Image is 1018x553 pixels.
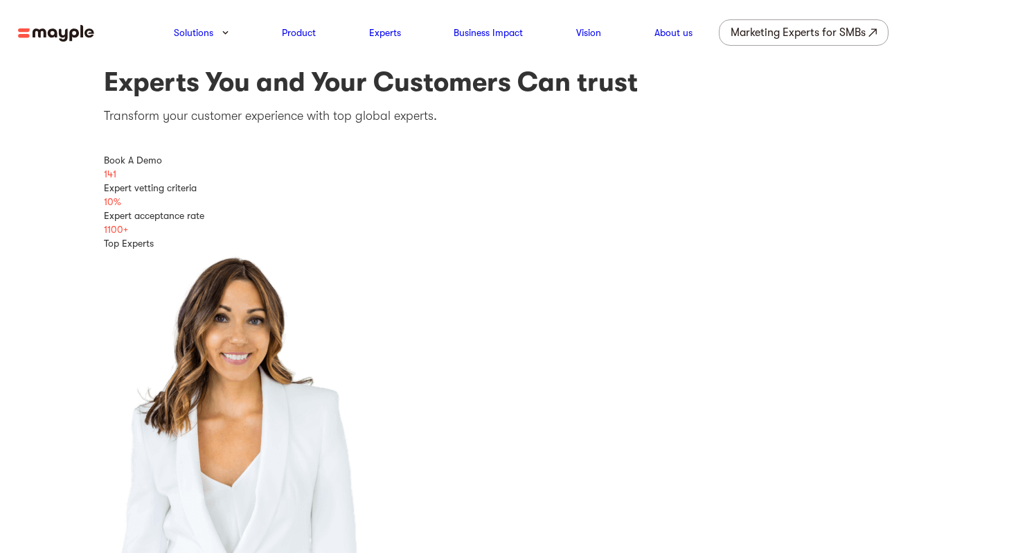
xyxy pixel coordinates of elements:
div: Top Experts [104,236,914,250]
img: arrow-down [222,30,229,35]
div: 10% [104,195,914,209]
a: Product [282,24,316,41]
div: Marketing Experts for SMBs [731,23,866,42]
img: mayple-logo [18,25,94,42]
div: 141 [104,167,914,181]
p: Transform your customer experience with top global experts. [104,107,914,125]
a: Experts [369,24,401,41]
div: 1100+ [104,222,914,236]
div: Book A Demo [104,153,914,167]
div: Expert acceptance rate [104,209,914,222]
a: Marketing Experts for SMBs [719,19,888,46]
div: Expert vetting criteria [104,181,914,195]
h1: Experts You and Your Customers Can trust [104,65,914,99]
a: About us [654,24,693,41]
a: Business Impact [454,24,523,41]
a: Vision [576,24,601,41]
a: Solutions [174,24,213,41]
